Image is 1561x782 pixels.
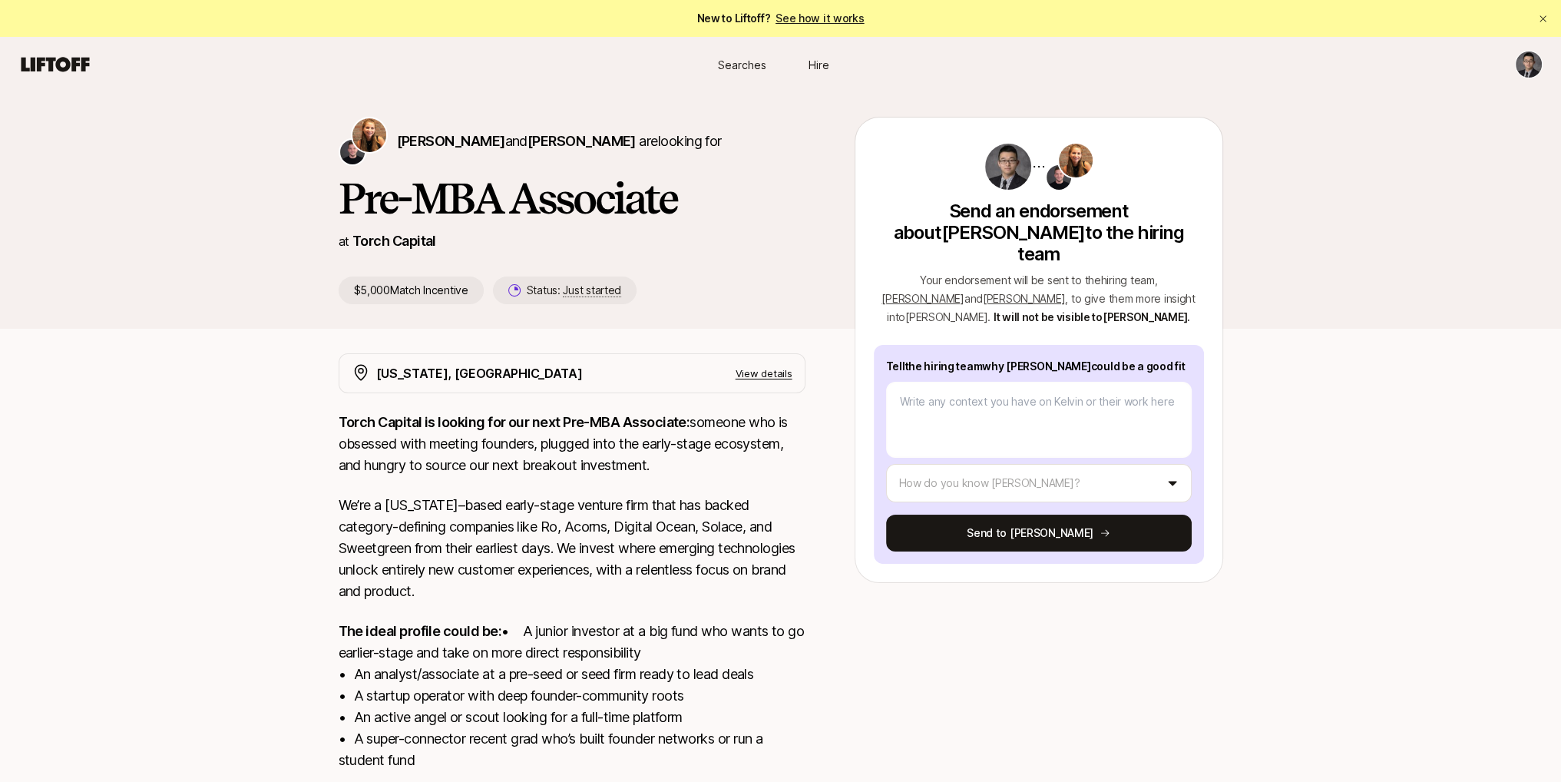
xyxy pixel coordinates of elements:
p: are looking for [397,131,722,152]
a: Hire [781,51,858,79]
img: Christopher Harper [1047,165,1071,190]
p: $5,000 Match Incentive [339,277,484,304]
span: It will not be visible to [PERSON_NAME] . [994,310,1190,323]
p: Tell the hiring team why [PERSON_NAME] could be a good fit [886,357,1192,376]
span: Your endorsement will be sent to the hiring team , , to give them more insight into [PERSON_NAME] . [881,273,1195,323]
button: Send to [PERSON_NAME] [886,515,1192,552]
span: [PERSON_NAME] [983,292,1065,305]
img: Katie Reiner [352,118,386,152]
h1: Pre-MBA Associate [339,175,805,221]
img: Katie Reiner [1059,144,1093,177]
p: View details [736,366,792,381]
p: at [339,231,349,251]
p: someone who is obsessed with meeting founders, plugged into the early-stage ecosystem, and hungry... [339,412,805,476]
a: Torch Capital [352,233,436,249]
strong: Torch Capital is looking for our next Pre-MBA Associate: [339,414,690,430]
span: [PERSON_NAME] [527,133,636,149]
p: [US_STATE], [GEOGRAPHIC_DATA] [376,363,583,383]
a: See how it works [776,12,865,25]
span: and [964,292,1066,305]
span: Searches [718,57,766,73]
img: Kelvin Yu [1516,51,1542,78]
p: Send an endorsement about [PERSON_NAME] to the hiring team [874,200,1204,265]
span: New to Liftoff? [696,9,864,28]
p: We’re a [US_STATE]–based early-stage venture firm that has backed category-defining companies lik... [339,495,805,602]
span: and [504,133,635,149]
span: [PERSON_NAME] [397,133,505,149]
span: Just started [563,283,621,297]
p: • A junior investor at a big fund who wants to go earlier-stage and take on more direct responsib... [339,621,805,771]
img: Christopher Harper [340,140,365,164]
span: [PERSON_NAME] [881,292,964,305]
img: 1cfe6658_864b_4f03_ab97_d235090a5a11.jfif [985,144,1031,190]
a: Searches [704,51,781,79]
strong: The ideal profile could be: [339,623,501,639]
span: Hire [809,57,829,73]
p: Status: [527,281,621,300]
